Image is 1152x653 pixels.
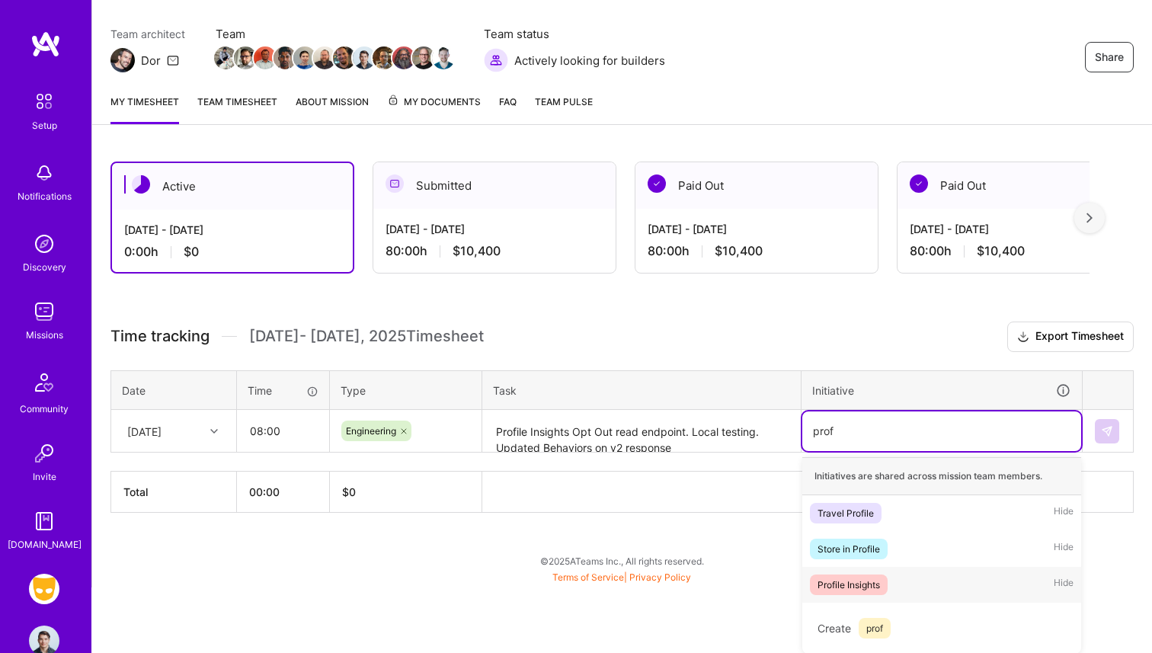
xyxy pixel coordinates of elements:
img: guide book [29,506,59,536]
img: Invite [29,438,59,469]
a: Team Member Avatar [235,45,255,71]
a: Team timesheet [197,94,277,124]
img: Paid Out [648,174,666,193]
span: Actively looking for builders [514,53,665,69]
img: discovery [29,229,59,259]
a: Team Member Avatar [315,45,334,71]
div: Notifications [18,188,72,204]
th: Date [111,370,237,410]
img: Grindr: Mobile + BE + Cloud [29,574,59,604]
button: Export Timesheet [1007,322,1134,352]
div: [DOMAIN_NAME] [8,536,82,552]
img: Active [132,175,150,194]
span: Hide [1054,539,1074,559]
img: right [1086,213,1093,223]
div: Active [112,163,353,210]
span: prof [859,618,891,639]
span: [DATE] - [DATE] , 2025 Timesheet [249,327,484,346]
span: Team [216,26,453,42]
a: Team Member Avatar [334,45,354,71]
div: © 2025 ATeams Inc., All rights reserved. [91,542,1152,580]
span: $ 0 [342,485,356,498]
div: Setup [32,117,57,133]
span: Hide [1054,575,1074,595]
div: [DATE] [127,423,162,439]
a: FAQ [499,94,517,124]
div: Initiatives are shared across mission team members. [802,457,1081,495]
div: Community [20,401,69,417]
div: Time [248,383,318,399]
div: [DATE] - [DATE] [386,221,603,237]
a: Team Pulse [535,94,593,124]
img: Actively looking for builders [484,48,508,72]
img: Team Member Avatar [293,46,316,69]
th: Total [111,472,237,513]
img: Team Member Avatar [373,46,395,69]
div: [DATE] - [DATE] [124,222,341,238]
th: Task [482,370,802,410]
div: Profile Insights [818,577,880,593]
img: Team Member Avatar [274,46,296,69]
button: Share [1085,42,1134,72]
span: Hide [1054,503,1074,523]
i: icon Mail [167,54,179,66]
img: Submitted [386,174,404,193]
span: Team architect [110,26,185,42]
img: Team Member Avatar [234,46,257,69]
img: setup [28,85,60,117]
img: Team Member Avatar [254,46,277,69]
img: Team Member Avatar [412,46,435,69]
div: Store in Profile [818,541,880,557]
img: Team Member Avatar [432,46,455,69]
div: 80:00 h [910,243,1128,259]
a: Team Member Avatar [354,45,374,71]
div: Initiative [812,382,1071,399]
a: Team Member Avatar [255,45,275,71]
img: Team Member Avatar [353,46,376,69]
div: 80:00 h [648,243,866,259]
i: icon Download [1017,329,1029,345]
span: Team status [484,26,665,42]
div: 0:00 h [124,244,341,260]
th: Type [330,370,482,410]
a: Grindr: Mobile + BE + Cloud [25,574,63,604]
div: 80:00 h [386,243,603,259]
a: Terms of Service [552,571,624,583]
th: 00:00 [237,472,330,513]
img: Team Member Avatar [214,46,237,69]
div: Paid Out [898,162,1140,209]
span: $10,400 [977,243,1025,259]
div: [DATE] - [DATE] [648,221,866,237]
a: Team Member Avatar [394,45,414,71]
span: Share [1095,50,1124,65]
span: Time tracking [110,327,210,346]
a: Privacy Policy [629,571,691,583]
a: Team Member Avatar [374,45,394,71]
a: My timesheet [110,94,179,124]
div: [DATE] - [DATE] [910,221,1128,237]
div: Dor [141,53,161,69]
div: Discovery [23,259,66,275]
span: | [552,571,691,583]
img: bell [29,158,59,188]
img: Community [26,364,62,401]
a: Team Member Avatar [434,45,453,71]
span: $10,400 [453,243,501,259]
textarea: Profile Insights Opt Out read endpoint. Local testing. Updated Behaviors on v2 response [484,411,799,452]
a: Team Member Avatar [295,45,315,71]
div: Create [810,610,1074,646]
a: About Mission [296,94,369,124]
a: Team Member Avatar [414,45,434,71]
span: $10,400 [715,243,763,259]
span: My Documents [387,94,481,110]
a: Team Member Avatar [275,45,295,71]
div: Missions [26,327,63,343]
img: Team Member Avatar [313,46,336,69]
input: HH:MM [238,411,328,451]
img: Paid Out [910,174,928,193]
span: Engineering [346,425,396,437]
span: Team Pulse [535,96,593,107]
span: $0 [184,244,199,260]
div: Travel Profile [818,505,874,521]
div: Paid Out [635,162,878,209]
